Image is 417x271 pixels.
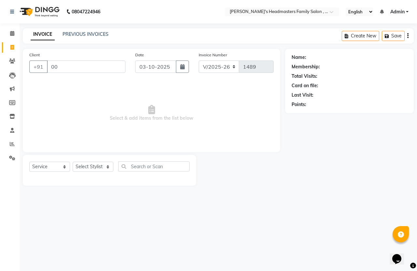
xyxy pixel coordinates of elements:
[135,52,144,58] label: Date
[292,92,313,99] div: Last Visit:
[292,73,317,80] div: Total Visits:
[118,161,190,171] input: Search or Scan
[17,3,61,21] img: logo
[292,82,318,89] div: Card on file:
[29,61,48,73] button: +91
[31,29,55,40] a: INVOICE
[382,31,405,41] button: Save
[292,54,306,61] div: Name:
[29,52,40,58] label: Client
[63,31,108,37] a: PREVIOUS INVOICES
[47,61,125,73] input: Search by Name/Mobile/Email/Code
[390,245,410,264] iframe: chat widget
[292,63,320,70] div: Membership:
[390,8,405,15] span: Admin
[72,3,100,21] b: 08047224946
[29,81,274,146] span: Select & add items from the list below
[342,31,379,41] button: Create New
[292,101,306,108] div: Points:
[199,52,227,58] label: Invoice Number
